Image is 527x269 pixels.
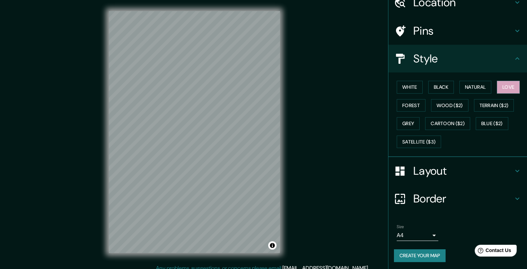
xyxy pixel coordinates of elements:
h4: Border [413,192,513,206]
button: Toggle attribution [268,241,276,250]
button: Blue ($2) [476,117,508,130]
label: Size [397,224,404,230]
button: Natural [459,81,491,94]
button: White [397,81,423,94]
h4: Layout [413,164,513,178]
button: Cartoon ($2) [425,117,470,130]
h4: Style [413,52,513,66]
button: Forest [397,99,425,112]
div: Border [388,185,527,212]
button: Wood ($2) [431,99,468,112]
button: Satellite ($3) [397,136,441,148]
button: Grey [397,117,420,130]
div: A4 [397,230,438,241]
button: Love [497,81,520,94]
div: Style [388,45,527,72]
div: Pins [388,17,527,45]
canvas: Map [109,11,280,253]
button: Terrain ($2) [474,99,514,112]
iframe: Help widget launcher [465,242,519,261]
button: Create your map [394,249,446,262]
div: Layout [388,157,527,185]
h4: Pins [413,24,513,38]
button: Black [428,81,454,94]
